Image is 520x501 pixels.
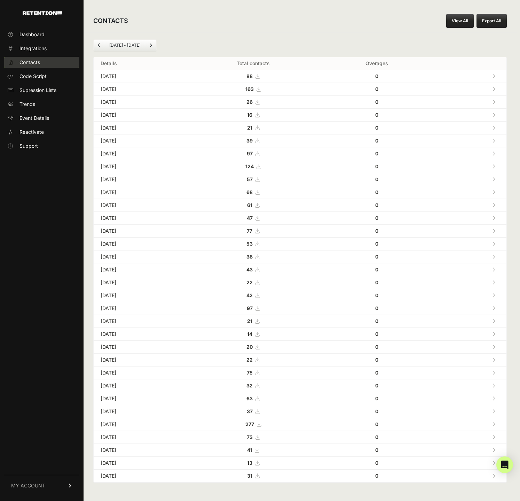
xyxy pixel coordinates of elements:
[246,344,253,350] strong: 20
[94,444,183,457] td: [DATE]
[375,125,378,131] strong: 0
[375,331,378,337] strong: 0
[246,189,260,195] a: 68
[94,341,183,354] td: [DATE]
[246,292,253,298] strong: 42
[105,43,145,48] li: [DATE] - [DATE]
[246,267,260,272] a: 43
[323,57,431,70] th: Overages
[94,40,105,51] a: Previous
[247,112,259,118] a: 16
[247,151,253,156] strong: 97
[94,160,183,173] td: [DATE]
[94,367,183,379] td: [DATE]
[94,289,183,302] td: [DATE]
[375,215,378,221] strong: 0
[246,279,253,285] strong: 22
[94,147,183,160] td: [DATE]
[375,151,378,156] strong: 0
[94,199,183,212] td: [DATE]
[247,408,253,414] strong: 37
[246,395,253,401] strong: 63
[94,276,183,289] td: [DATE]
[247,176,260,182] a: 57
[446,14,474,28] a: View All
[4,126,79,138] a: Reactivate
[247,125,259,131] a: 21
[247,473,259,479] a: 31
[246,241,253,247] strong: 53
[247,215,260,221] a: 47
[246,138,260,144] a: 39
[375,73,378,79] strong: 0
[246,189,253,195] strong: 68
[94,173,183,186] td: [DATE]
[19,101,35,108] span: Trends
[375,202,378,208] strong: 0
[245,421,261,427] a: 277
[247,460,252,466] strong: 13
[94,431,183,444] td: [DATE]
[375,383,378,388] strong: 0
[246,357,260,363] a: 22
[247,202,259,208] a: 61
[247,370,253,376] strong: 75
[247,408,260,414] a: 37
[247,215,253,221] strong: 47
[19,31,45,38] span: Dashboard
[4,29,79,40] a: Dashboard
[247,331,252,337] strong: 14
[375,176,378,182] strong: 0
[94,250,183,263] td: [DATE]
[375,267,378,272] strong: 0
[246,138,253,144] strong: 39
[496,456,513,473] div: Open Intercom Messenger
[375,163,378,169] strong: 0
[94,109,183,122] td: [DATE]
[23,11,62,15] img: Retention.com
[246,344,260,350] a: 20
[375,318,378,324] strong: 0
[94,238,183,250] td: [DATE]
[246,395,260,401] a: 63
[4,475,79,496] a: MY ACCOUNT
[94,225,183,238] td: [DATE]
[375,434,378,440] strong: 0
[11,482,45,489] span: MY ACCOUNT
[19,87,56,94] span: Supression Lists
[245,421,254,427] strong: 277
[247,176,253,182] strong: 57
[245,163,261,169] a: 124
[19,45,47,52] span: Integrations
[247,447,252,453] strong: 41
[19,73,47,80] span: Code Script
[94,96,183,109] td: [DATE]
[375,189,378,195] strong: 0
[94,263,183,276] td: [DATE]
[247,447,259,453] a: 41
[4,71,79,82] a: Code Script
[247,305,260,311] a: 97
[4,85,79,96] a: Supression Lists
[375,421,378,427] strong: 0
[246,99,253,105] strong: 26
[245,86,254,92] strong: 163
[246,254,253,260] strong: 38
[246,292,260,298] a: 42
[94,186,183,199] td: [DATE]
[247,125,252,131] strong: 21
[375,254,378,260] strong: 0
[247,228,252,234] strong: 77
[94,405,183,418] td: [DATE]
[375,370,378,376] strong: 0
[375,473,378,479] strong: 0
[247,318,252,324] strong: 21
[94,457,183,470] td: [DATE]
[247,473,252,479] strong: 31
[94,83,183,96] td: [DATE]
[19,129,44,136] span: Reactivate
[246,73,253,79] strong: 88
[94,392,183,405] td: [DATE]
[246,241,260,247] a: 53
[375,395,378,401] strong: 0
